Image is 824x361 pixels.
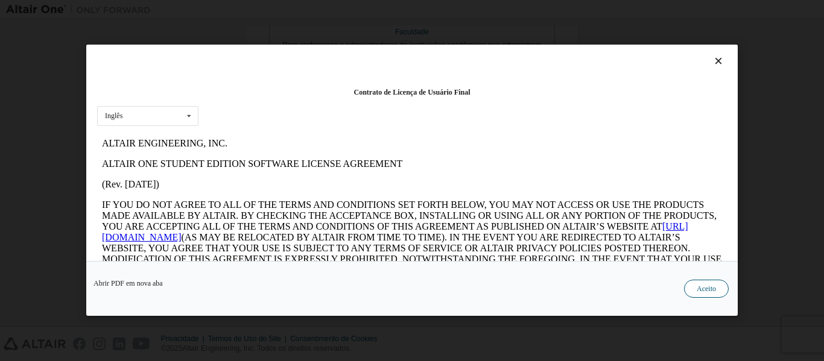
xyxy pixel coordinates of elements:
a: Abrir PDF em nova aba [93,280,163,287]
p: IF YOU DO NOT AGREE TO ALL OF THE TERMS AND CONDITIONS SET FORTH BELOW, YOU MAY NOT ACCESS OR USE... [5,66,625,153]
font: Contrato de Licença de Usuário Final [354,88,471,96]
font: Aceito [697,285,716,294]
p: ALTAIR ONE STUDENT EDITION SOFTWARE LICENSE AGREEMENT [5,25,625,36]
a: [URL][DOMAIN_NAME] [5,88,591,109]
p: ALTAIR ENGINEERING, INC. [5,5,625,16]
button: Aceito [684,280,729,298]
font: Inglês [105,112,122,121]
p: (Rev. [DATE]) [5,46,625,57]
